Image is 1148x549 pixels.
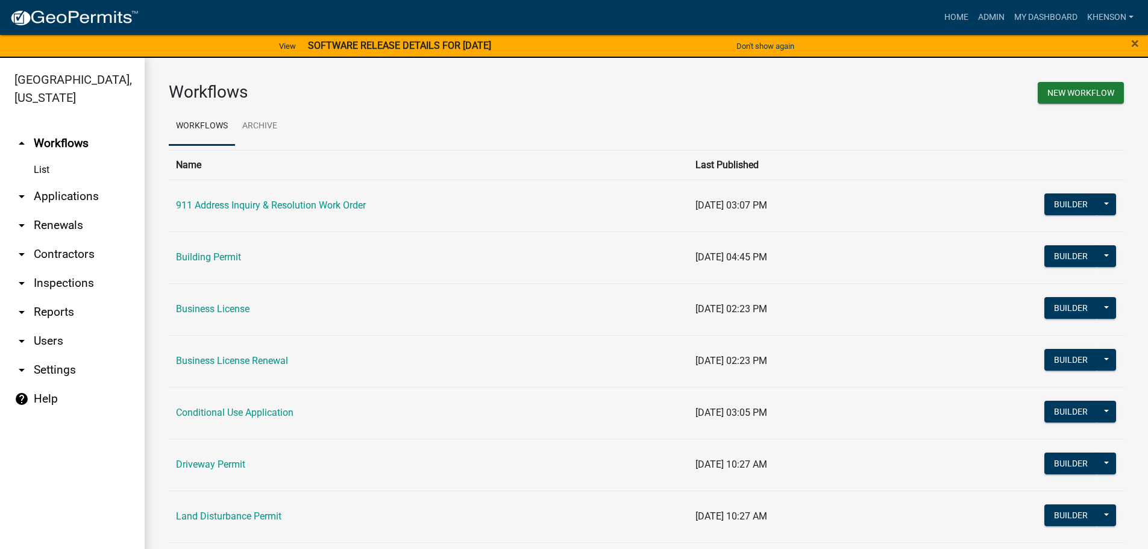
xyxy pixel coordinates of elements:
i: arrow_drop_down [14,276,29,290]
th: Name [169,150,688,180]
th: Last Published [688,150,905,180]
strong: SOFTWARE RELEASE DETAILS FOR [DATE] [308,40,491,51]
button: Builder [1044,349,1097,371]
span: [DATE] 03:05 PM [695,407,767,418]
button: Builder [1044,504,1097,526]
button: Close [1131,36,1139,51]
span: [DATE] 10:27 AM [695,510,767,522]
a: Building Permit [176,251,241,263]
a: khenson [1082,6,1138,29]
a: Driveway Permit [176,459,245,470]
span: [DATE] 10:27 AM [695,459,767,470]
a: Business License Renewal [176,355,288,366]
button: Builder [1044,245,1097,267]
i: arrow_drop_down [14,363,29,377]
a: Workflows [169,107,235,146]
button: Don't show again [732,36,799,56]
i: arrow_drop_down [14,218,29,233]
i: arrow_drop_down [14,334,29,348]
a: Admin [973,6,1009,29]
button: Builder [1044,401,1097,422]
a: 911 Address Inquiry & Resolution Work Order [176,199,366,211]
h3: Workflows [169,82,638,102]
button: New Workflow [1038,82,1124,104]
button: Builder [1044,453,1097,474]
i: arrow_drop_down [14,189,29,204]
i: arrow_drop_down [14,247,29,262]
a: Land Disturbance Permit [176,510,281,522]
a: Business License [176,303,249,315]
span: [DATE] 03:07 PM [695,199,767,211]
span: [DATE] 04:45 PM [695,251,767,263]
i: help [14,392,29,406]
span: [DATE] 02:23 PM [695,355,767,366]
a: Archive [235,107,284,146]
i: arrow_drop_down [14,305,29,319]
a: Conditional Use Application [176,407,293,418]
span: × [1131,35,1139,52]
i: arrow_drop_up [14,136,29,151]
a: My Dashboard [1009,6,1082,29]
button: Builder [1044,297,1097,319]
button: Builder [1044,193,1097,215]
a: View [274,36,301,56]
a: Home [939,6,973,29]
span: [DATE] 02:23 PM [695,303,767,315]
